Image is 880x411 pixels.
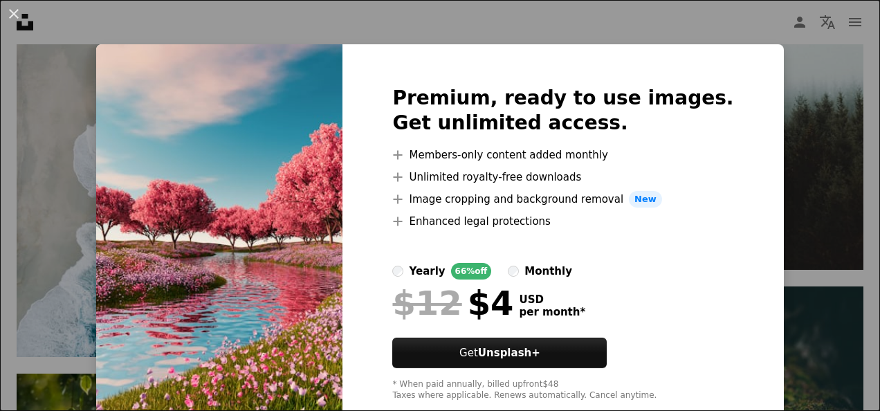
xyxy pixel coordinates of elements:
[451,263,492,280] div: 66% off
[508,266,519,277] input: monthly
[392,379,733,401] div: * When paid annually, billed upfront $48 Taxes where applicable. Renews automatically. Cancel any...
[392,285,513,321] div: $4
[392,147,733,163] li: Members-only content added monthly
[519,293,585,306] span: USD
[392,191,733,208] li: Image cropping and background removal
[629,191,662,208] span: New
[409,263,445,280] div: yearly
[392,285,461,321] span: $12
[392,169,733,185] li: Unlimited royalty-free downloads
[392,86,733,136] h2: Premium, ready to use images. Get unlimited access.
[392,213,733,230] li: Enhanced legal protections
[524,263,572,280] div: monthly
[392,266,403,277] input: yearly66%off
[478,347,540,359] strong: Unsplash+
[392,338,607,368] button: GetUnsplash+
[519,306,585,318] span: per month *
